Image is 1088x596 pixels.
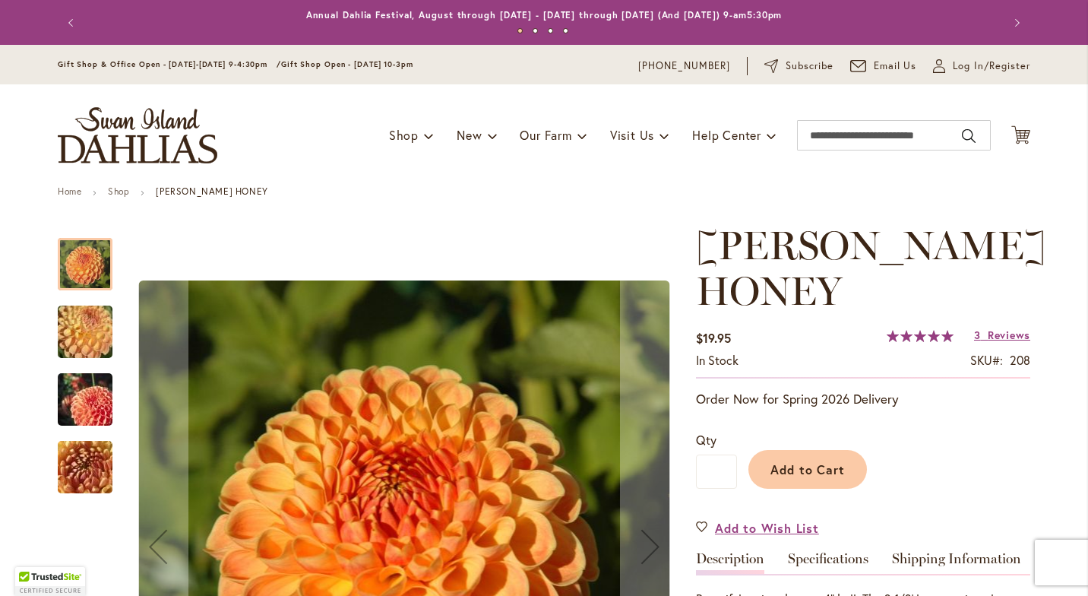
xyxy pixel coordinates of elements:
[517,28,523,33] button: 1 of 4
[306,9,783,21] a: Annual Dahlia Festival, August through [DATE] - [DATE] through [DATE] (And [DATE]) 9-am5:30pm
[887,330,954,342] div: 100%
[953,59,1030,74] span: Log In/Register
[156,185,267,197] strong: [PERSON_NAME] HONEY
[30,426,140,509] img: CRICHTON HONEY
[30,291,140,373] img: CRICHTON HONEY
[58,107,217,163] a: store logo
[874,59,917,74] span: Email Us
[696,552,764,574] a: Description
[696,352,739,368] span: In stock
[58,426,112,493] div: CRICHTON HONEY
[533,28,538,33] button: 2 of 4
[548,28,553,33] button: 3 of 4
[58,358,128,426] div: CRICHTON HONEY
[974,328,981,342] span: 3
[520,127,571,143] span: Our Farm
[974,328,1030,342] a: 3 Reviews
[692,127,761,143] span: Help Center
[970,352,1003,368] strong: SKU
[696,352,739,369] div: Availability
[1000,8,1030,38] button: Next
[786,59,833,74] span: Subscribe
[696,432,716,448] span: Qty
[696,390,1030,408] p: Order Now for Spring 2026 Delivery
[696,330,731,346] span: $19.95
[850,59,917,74] a: Email Us
[715,519,819,537] span: Add to Wish List
[30,363,140,436] img: CRICHTON HONEY
[563,28,568,33] button: 4 of 4
[892,552,1021,574] a: Shipping Information
[281,59,413,69] span: Gift Shop Open - [DATE] 10-3pm
[58,290,128,358] div: CRICHTON HONEY
[764,59,833,74] a: Subscribe
[389,127,419,143] span: Shop
[638,59,730,74] a: [PHONE_NUMBER]
[770,461,846,477] span: Add to Cart
[696,519,819,537] a: Add to Wish List
[788,552,868,574] a: Specifications
[696,221,1046,315] span: [PERSON_NAME] HONEY
[11,542,54,585] iframe: Launch Accessibility Center
[58,185,81,197] a: Home
[58,59,281,69] span: Gift Shop & Office Open - [DATE]-[DATE] 9-4:30pm /
[933,59,1030,74] a: Log In/Register
[457,127,482,143] span: New
[58,8,88,38] button: Previous
[610,127,654,143] span: Visit Us
[1010,352,1030,369] div: 208
[988,328,1030,342] span: Reviews
[108,185,129,197] a: Shop
[58,223,128,290] div: CRICHTON HONEY
[748,450,867,489] button: Add to Cart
